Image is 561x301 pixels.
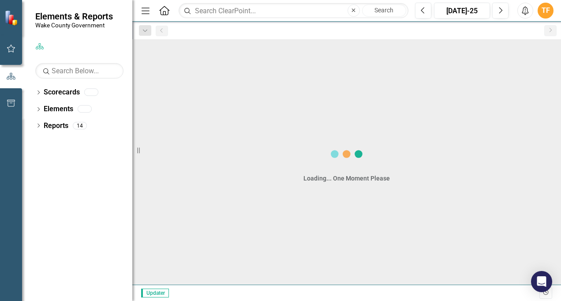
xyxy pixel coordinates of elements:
a: Scorecards [44,87,80,98]
div: 14 [73,122,87,129]
a: Reports [44,121,68,131]
span: Updater [141,289,169,297]
span: Search [374,7,393,14]
div: Loading... One Moment Please [303,174,390,183]
img: ClearPoint Strategy [4,10,20,25]
span: Elements & Reports [35,11,113,22]
a: Elements [44,104,73,114]
button: TF [538,3,554,19]
div: Open Intercom Messenger [531,271,552,292]
input: Search Below... [35,63,123,79]
div: [DATE]-25 [437,6,487,16]
input: Search ClearPoint... [179,3,408,19]
small: Wake County Government [35,22,113,29]
button: Search [362,4,406,17]
button: [DATE]-25 [434,3,490,19]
